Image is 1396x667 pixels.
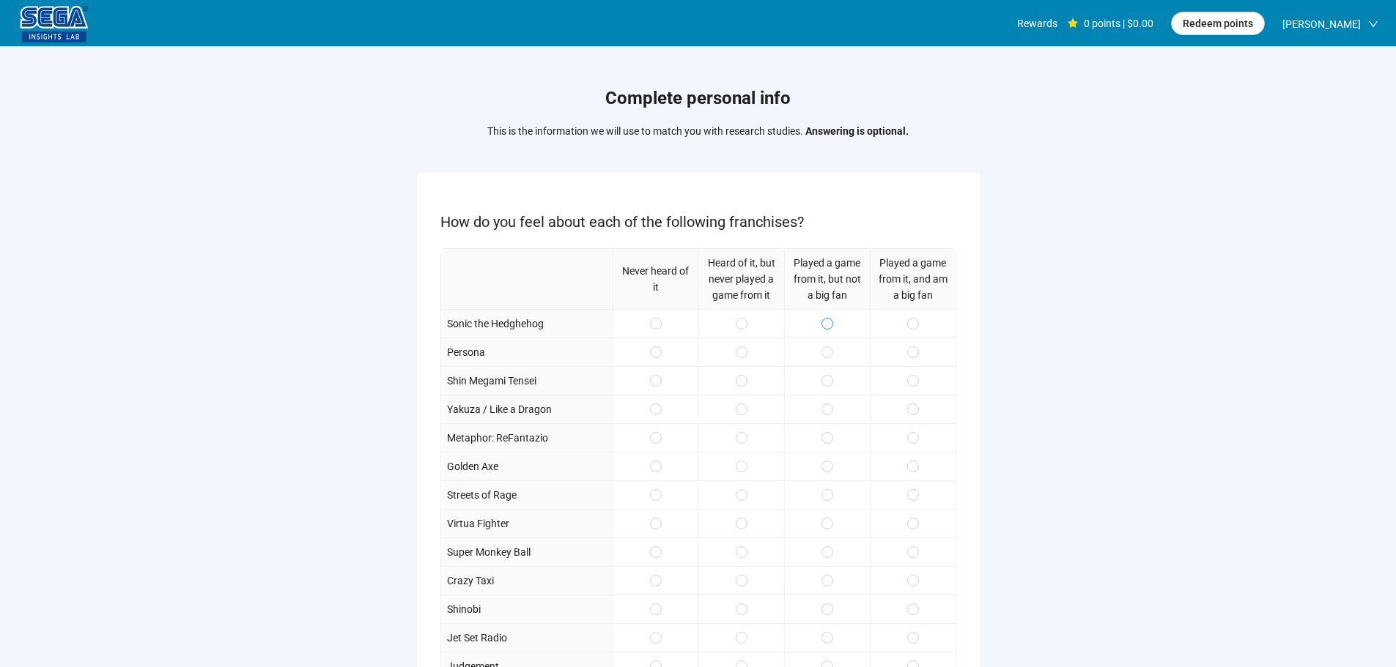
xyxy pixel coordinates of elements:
strong: Answering is optional. [805,125,909,137]
span: star [1068,18,1078,29]
p: Yakuza / Like a Dragon [447,401,552,417]
p: Crazy Taxi [447,573,494,589]
p: Heard of it, but never played a game from it [705,255,778,303]
p: Streets of Rage [447,487,517,503]
span: Redeem points [1183,15,1253,31]
p: Sonic the Hedghehog [447,316,544,332]
p: Golden Axe [447,458,498,474]
span: [PERSON_NAME] [1282,1,1361,48]
p: Shinobi [447,601,481,617]
p: Super Monkey Ball [447,544,531,560]
p: How do you feel about each of the following franchises? [440,211,956,234]
h1: Complete personal info [487,85,909,113]
p: Virtua Fighter [447,515,509,532]
p: Metaphor: ReFantazio [447,430,548,446]
p: This is the information we will use to match you with research studies. [487,123,909,139]
p: Persona [447,344,485,360]
p: Jet Set Radio [447,630,507,646]
button: Redeem points [1171,12,1265,35]
p: Played a game from it, but not a big fan [791,255,864,303]
p: Never heard of it [619,263,693,295]
p: Played a game from it, and am a big fan [876,255,950,303]
p: Shin Megami Tensei [447,373,536,389]
span: down [1368,19,1378,29]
